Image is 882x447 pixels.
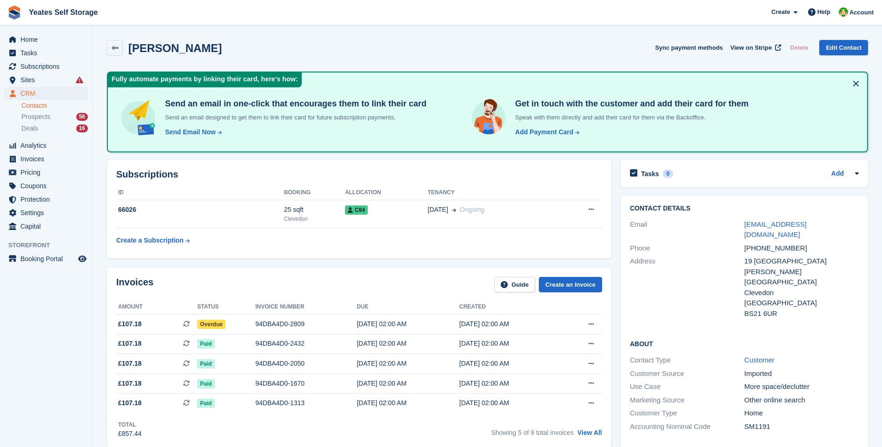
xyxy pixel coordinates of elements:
[118,429,142,439] div: £857.44
[459,300,562,315] th: Created
[744,381,859,392] div: More space/declutter
[20,166,76,179] span: Pricing
[21,124,88,133] a: Deals 16
[197,339,214,348] span: Paid
[7,6,21,20] img: stora-icon-8386f47178a22dfd0bd8f6a31ec36ba5ce8667c1dd55bd0f319d3a0aa187defe.svg
[8,241,93,250] span: Storefront
[577,429,602,436] a: View All
[357,379,459,388] div: [DATE] 02:00 AM
[118,339,142,348] span: £107.18
[849,8,874,17] span: Account
[21,124,38,133] span: Deals
[21,112,88,122] a: Prospects 56
[20,139,76,152] span: Analytics
[831,169,844,179] a: Add
[771,7,790,17] span: Create
[25,5,102,20] a: Yeates Self Storage
[118,379,142,388] span: £107.18
[20,193,76,206] span: Protection
[744,256,859,267] div: 19 [GEOGRAPHIC_DATA]
[21,112,50,121] span: Prospects
[118,319,142,329] span: £107.18
[511,127,580,137] a: Add Payment Card
[21,101,88,110] a: Contacts
[839,7,848,17] img: Angela Field
[255,339,357,348] div: 94DBA4D0-2432
[819,40,868,55] a: Edit Contact
[20,73,76,86] span: Sites
[744,395,859,406] div: Other online search
[255,379,357,388] div: 94DBA4D0-1670
[744,267,859,288] div: [PERSON_NAME][GEOGRAPHIC_DATA]
[161,99,426,109] h4: Send an email in one-click that encourages them to link their card
[491,429,573,436] span: Showing 5 of 9 total invoices
[197,399,214,408] span: Paid
[630,395,744,406] div: Marketing Source
[108,72,302,87] div: Fully automate payments by linking their card, here's how:
[630,219,744,240] div: Email
[744,356,775,364] a: Customer
[630,408,744,419] div: Customer Type
[630,243,744,254] div: Phone
[515,127,573,137] div: Add Payment Card
[5,166,88,179] a: menu
[20,46,76,59] span: Tasks
[494,277,535,292] a: Guide
[5,179,88,192] a: menu
[20,60,76,73] span: Subscriptions
[116,277,153,292] h2: Invoices
[165,127,216,137] div: Send Email Now
[284,215,345,223] div: Clevedon
[116,169,602,180] h2: Subscriptions
[655,40,723,55] button: Sync payment methods
[428,205,448,215] span: [DATE]
[817,7,830,17] span: Help
[730,43,772,53] span: View on Stripe
[630,205,859,212] h2: Contact Details
[744,368,859,379] div: Imported
[744,220,807,239] a: [EMAIL_ADDRESS][DOMAIN_NAME]
[460,206,484,213] span: Ongoing
[630,339,859,348] h2: About
[284,185,345,200] th: Booking
[511,99,749,109] h4: Get in touch with the customer and add their card for them
[744,288,859,298] div: Clevedon
[428,185,557,200] th: Tenancy
[663,170,673,178] div: 0
[539,277,602,292] a: Create an Invoice
[128,42,222,54] h2: [PERSON_NAME]
[744,243,859,254] div: [PHONE_NUMBER]
[5,87,88,100] a: menu
[76,113,88,121] div: 56
[5,220,88,233] a: menu
[116,236,184,245] div: Create a Subscription
[630,368,744,379] div: Customer Source
[630,256,744,319] div: Address
[459,319,562,329] div: [DATE] 02:00 AM
[5,33,88,46] a: menu
[357,319,459,329] div: [DATE] 02:00 AM
[255,300,357,315] th: Invoice number
[20,152,76,165] span: Invoices
[20,87,76,100] span: CRM
[5,139,88,152] a: menu
[255,359,357,368] div: 94DBA4D0-2050
[116,185,284,200] th: ID
[357,398,459,408] div: [DATE] 02:00 AM
[459,359,562,368] div: [DATE] 02:00 AM
[118,398,142,408] span: £107.18
[119,99,158,137] img: send-email-b5881ef4c8f827a638e46e229e590028c7e36e3a6c99d2365469aff88783de13.svg
[197,300,255,315] th: Status
[357,300,459,315] th: Due
[76,76,83,84] i: Smart entry sync failures have occurred
[744,408,859,419] div: Home
[284,205,345,215] div: 25 sqft
[5,46,88,59] a: menu
[20,252,76,265] span: Booking Portal
[641,170,659,178] h2: Tasks
[20,179,76,192] span: Coupons
[630,421,744,432] div: Accounting Nominal Code
[357,359,459,368] div: [DATE] 02:00 AM
[255,319,357,329] div: 94DBA4D0-2809
[511,113,749,122] p: Speak with them directly and add their card for them via the Backoffice.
